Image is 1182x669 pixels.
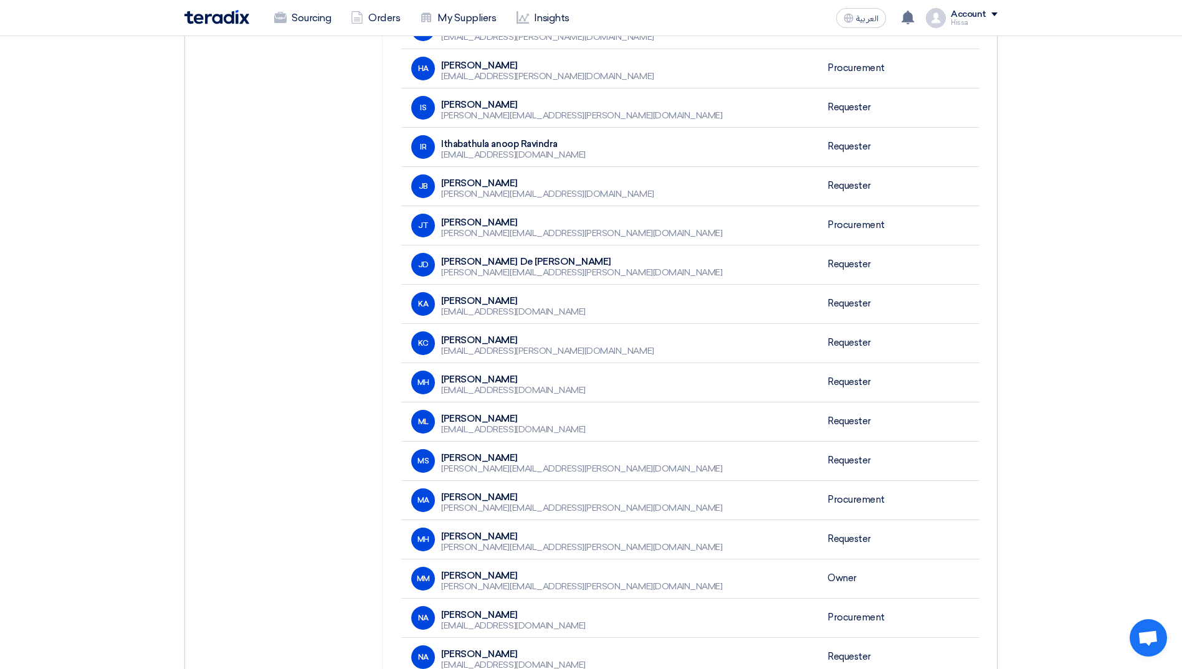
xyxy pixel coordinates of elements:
div: [EMAIL_ADDRESS][PERSON_NAME][DOMAIN_NAME] [441,32,654,43]
div: [PERSON_NAME][EMAIL_ADDRESS][PERSON_NAME][DOMAIN_NAME] [441,267,722,278]
td: Requester [817,88,979,127]
div: [EMAIL_ADDRESS][DOMAIN_NAME] [441,149,586,161]
span: العربية [856,14,879,23]
td: Procurement [817,49,979,88]
div: MH [411,528,435,551]
div: MH [411,371,435,394]
td: Requester [817,441,979,480]
div: NA [411,606,435,630]
div: [EMAIL_ADDRESS][DOMAIN_NAME] [441,424,586,435]
div: [PERSON_NAME] [441,413,586,424]
a: Sourcing [264,4,341,32]
div: [PERSON_NAME] [441,531,722,542]
div: KA [411,292,435,316]
a: Insights [507,4,579,32]
td: Requester [817,323,979,363]
a: Orders [341,4,410,32]
div: Hissa [951,19,998,26]
div: [PERSON_NAME] [441,374,586,385]
td: Requester [817,127,979,166]
div: KC [411,331,435,355]
div: [PERSON_NAME][EMAIL_ADDRESS][PERSON_NAME][DOMAIN_NAME] [441,542,722,553]
div: JD [411,253,435,277]
div: [EMAIL_ADDRESS][PERSON_NAME][DOMAIN_NAME] [441,71,654,82]
div: [EMAIL_ADDRESS][DOMAIN_NAME] [441,306,586,318]
td: Requester [817,245,979,284]
td: Owner [817,559,979,598]
td: Requester [817,363,979,402]
div: [EMAIL_ADDRESS][DOMAIN_NAME] [441,385,586,396]
td: Requester [817,284,979,323]
div: [PERSON_NAME] [441,99,722,110]
div: [PERSON_NAME][EMAIL_ADDRESS][DOMAIN_NAME] [441,189,654,200]
div: MS [411,449,435,473]
img: Teradix logo [184,10,249,24]
div: JB [411,174,435,198]
td: Procurement [817,206,979,245]
div: HA [411,57,435,80]
div: [PERSON_NAME][EMAIL_ADDRESS][PERSON_NAME][DOMAIN_NAME] [441,110,722,121]
div: [PERSON_NAME] [441,334,654,346]
div: [PERSON_NAME] [441,295,586,306]
a: Open chat [1130,619,1167,657]
img: profile_test.png [926,8,946,28]
div: [PERSON_NAME][EMAIL_ADDRESS][PERSON_NAME][DOMAIN_NAME] [441,463,722,475]
div: [EMAIL_ADDRESS][PERSON_NAME][DOMAIN_NAME] [441,346,654,357]
div: [PERSON_NAME] [441,491,722,503]
div: MM [411,567,435,591]
div: [PERSON_NAME] [441,178,654,189]
div: Ithabathula anoop Ravindra [441,138,586,149]
div: [PERSON_NAME][EMAIL_ADDRESS][PERSON_NAME][DOMAIN_NAME] [441,228,722,239]
div: ML [411,410,435,434]
td: Procurement [817,480,979,520]
td: Requester [817,402,979,441]
td: Requester [817,520,979,559]
div: [PERSON_NAME][EMAIL_ADDRESS][PERSON_NAME][DOMAIN_NAME] [441,581,722,592]
div: Account [951,9,986,20]
div: NA [411,645,435,669]
div: [PERSON_NAME][EMAIL_ADDRESS][PERSON_NAME][DOMAIN_NAME] [441,503,722,514]
div: [PERSON_NAME] [441,570,722,581]
a: My Suppliers [410,4,506,32]
div: [EMAIL_ADDRESS][DOMAIN_NAME] [441,620,586,632]
div: [PERSON_NAME] [441,648,586,660]
div: JT [411,214,435,237]
div: [PERSON_NAME] [441,217,722,228]
div: IR [411,135,435,159]
div: [PERSON_NAME] [441,60,654,71]
div: [PERSON_NAME] [441,609,586,620]
div: IS [411,96,435,120]
td: Procurement [817,598,979,637]
div: [PERSON_NAME] De [PERSON_NAME] [441,256,722,267]
button: العربية [836,8,886,28]
td: Requester [817,166,979,206]
div: MA [411,488,435,512]
div: [PERSON_NAME] [441,452,722,463]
